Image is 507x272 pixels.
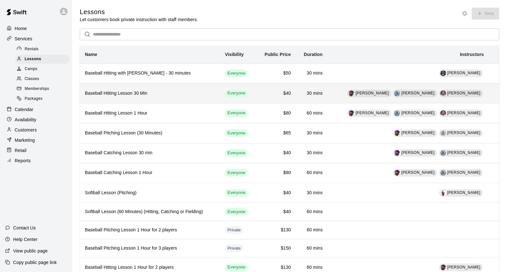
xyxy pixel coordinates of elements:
a: Camps [15,64,72,74]
span: [PERSON_NAME] [401,170,435,175]
h6: Baseball Catching Lesson 30 min [85,149,215,156]
img: Parker Madden [394,110,400,116]
h6: $40 [261,149,291,156]
img: Barry Lyons [440,70,446,76]
div: Packages [15,94,70,103]
span: Everyone [225,90,248,96]
span: Everyone [225,170,248,176]
span: [PERSON_NAME] [401,91,435,95]
span: Lessons [25,56,41,62]
span: [PERSON_NAME] [447,265,481,269]
h6: $65 [261,130,291,137]
span: [PERSON_NAME] [447,71,481,75]
span: Everyone [225,190,248,196]
span: [PERSON_NAME] [447,150,481,155]
b: Public Price [265,52,291,57]
p: Contact Us [13,225,36,231]
p: Help Center [13,236,37,243]
h6: 30 mins [301,70,323,77]
img: Jobe Allen [394,150,400,156]
p: View public page [13,248,48,254]
a: Retail [5,146,67,155]
h6: Baseball Pitching Lesson (30 Minutes) [85,130,215,137]
p: Retail [15,147,27,154]
h6: $40 [261,208,291,215]
h6: Softball Lesson (Pitching) [85,189,215,196]
a: Packages [15,94,72,104]
a: Lessons [15,54,72,64]
p: Home [15,25,27,32]
a: Marketing [5,135,67,145]
h6: Baseball Hitting Lesson 1 Hour [85,110,215,117]
h6: $40 [261,90,291,97]
h6: $130 [261,264,291,271]
span: [PERSON_NAME] [447,190,481,195]
span: Camps [25,66,37,72]
h6: Baseball Hitting Lesson 30 Min [85,90,215,97]
div: This service is hidden, and can only be accessed via a direct link [225,226,243,234]
div: Tyler Buckley [440,130,446,136]
div: Services [5,34,67,44]
h5: Lessons [80,8,198,16]
h6: 60 mins [301,208,323,215]
p: Availability [15,116,37,123]
h6: Baseball Hitting with [PERSON_NAME] - 30 minutes [85,70,215,77]
div: Reports [5,156,67,165]
div: Lessons [15,55,70,64]
div: This service is visible to all of your customers [225,90,248,97]
p: Services [15,36,32,42]
span: [PERSON_NAME] [401,150,435,155]
img: Parker Madden [440,150,446,156]
a: Rentals [15,44,72,54]
div: This service is visible to all of your customers [225,69,248,77]
a: Memberships [15,84,72,94]
a: Calendar [5,105,67,114]
h6: 60 mins [301,110,323,117]
a: Customers [5,125,67,135]
span: Private [225,227,243,233]
img: Birgilito Santana [440,91,446,96]
img: Alexis Silkwood [440,190,446,196]
img: Jobe Allen [348,91,354,96]
p: Marketing [15,137,35,143]
div: This service is visible to all of your customers [225,109,248,117]
p: Copy public page link [13,259,57,266]
p: Calendar [15,106,33,113]
h6: Softball Lesson (60 Minutes) (Hitting, Catching or Fielding) [85,208,215,215]
span: Everyone [225,130,248,136]
img: Birgilito Santana [440,110,446,116]
div: This service is visible to all of your customers [225,189,248,197]
span: Everyone [225,264,248,270]
h6: $130 [261,227,291,234]
a: Availability [5,115,67,124]
h6: 60 mins [301,245,323,252]
b: Instructors [460,52,484,57]
span: [PERSON_NAME] [356,111,389,115]
h6: $80 [261,169,291,176]
b: Name [85,52,97,57]
div: Jobe Allen [440,265,446,270]
div: This service is hidden, and can only be accessed via a direct link [225,244,243,252]
img: Parker Madden [394,91,400,96]
span: You don't have permission to add lessons [470,10,499,16]
span: [PERSON_NAME] [447,111,481,115]
h6: Baseball Catching Lesson 1 Hour [85,169,215,176]
span: Packages [25,96,43,102]
h6: 60 mins [301,264,323,271]
a: Home [5,24,67,33]
img: Jobe Allen [394,170,400,176]
h6: $80 [261,110,291,117]
h6: 30 mins [301,130,323,137]
p: Customers [15,127,37,133]
span: Rentals [25,46,39,52]
span: [PERSON_NAME] [447,91,481,95]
